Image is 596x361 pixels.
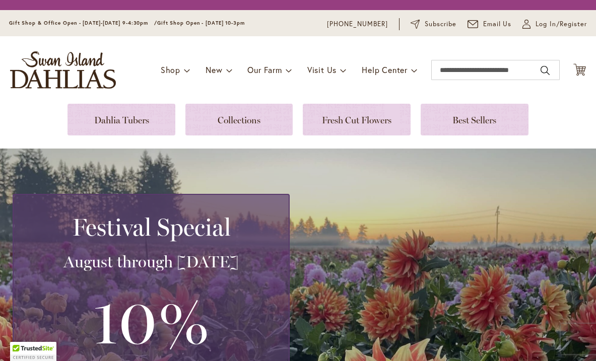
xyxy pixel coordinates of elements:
span: New [206,64,222,75]
span: Gift Shop & Office Open - [DATE]-[DATE] 9-4:30pm / [9,20,157,26]
span: Email Us [483,19,512,29]
span: Our Farm [247,64,282,75]
a: Log In/Register [522,19,587,29]
a: Subscribe [411,19,456,29]
span: Gift Shop Open - [DATE] 10-3pm [157,20,245,26]
h2: Festival Special [26,213,277,241]
button: Search [541,62,550,79]
h3: August through [DATE] [26,252,277,272]
span: Log In/Register [536,19,587,29]
h3: 10% [26,282,277,360]
span: Subscribe [425,19,456,29]
a: Email Us [468,19,512,29]
span: Help Center [362,64,408,75]
span: Shop [161,64,180,75]
span: Visit Us [307,64,337,75]
a: store logo [10,51,116,89]
a: [PHONE_NUMBER] [327,19,388,29]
